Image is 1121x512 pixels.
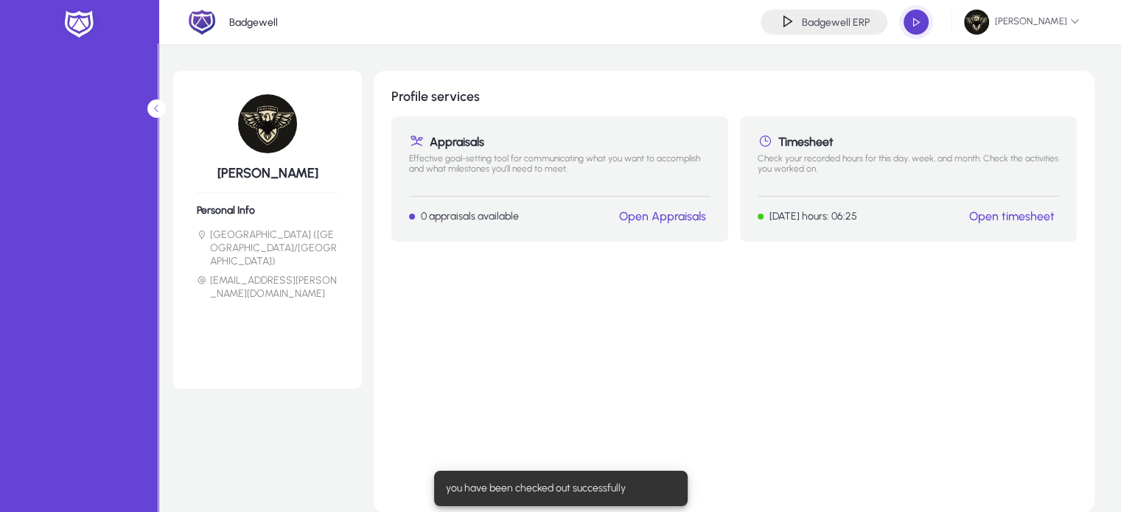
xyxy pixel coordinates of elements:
[969,209,1055,223] a: Open timesheet
[197,228,338,268] li: [GEOGRAPHIC_DATA] ([GEOGRAPHIC_DATA]/[GEOGRAPHIC_DATA])
[802,16,870,29] h4: Badgewell ERP
[434,471,682,506] div: you have been checked out successfully
[409,153,710,184] p: Effective goal-setting tool for communicating what you want to accomplish and what milestones you...
[758,134,1059,149] h1: Timesheet
[391,88,1077,105] h1: Profile services
[197,274,338,301] li: [EMAIL_ADDRESS][PERSON_NAME][DOMAIN_NAME]
[421,210,519,222] p: 0 appraisals available
[197,165,338,181] h5: [PERSON_NAME]
[758,153,1059,184] p: Check your recorded hours for this day, week, and month. Check the activities you worked on.
[188,8,216,36] img: 2.png
[615,208,710,224] button: Open Appraisals
[769,210,857,222] p: [DATE] hours: 06:25
[964,10,1080,35] span: [PERSON_NAME]
[964,10,989,35] img: 77.jpg
[60,9,97,40] img: white-logo.png
[619,209,706,223] a: Open Appraisals
[965,208,1059,224] button: Open timesheet
[229,16,278,29] p: Badgewell
[197,204,338,217] h6: Personal Info
[238,94,297,153] img: 77.jpg
[409,134,710,149] h1: Appraisals
[952,9,1092,35] button: [PERSON_NAME]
